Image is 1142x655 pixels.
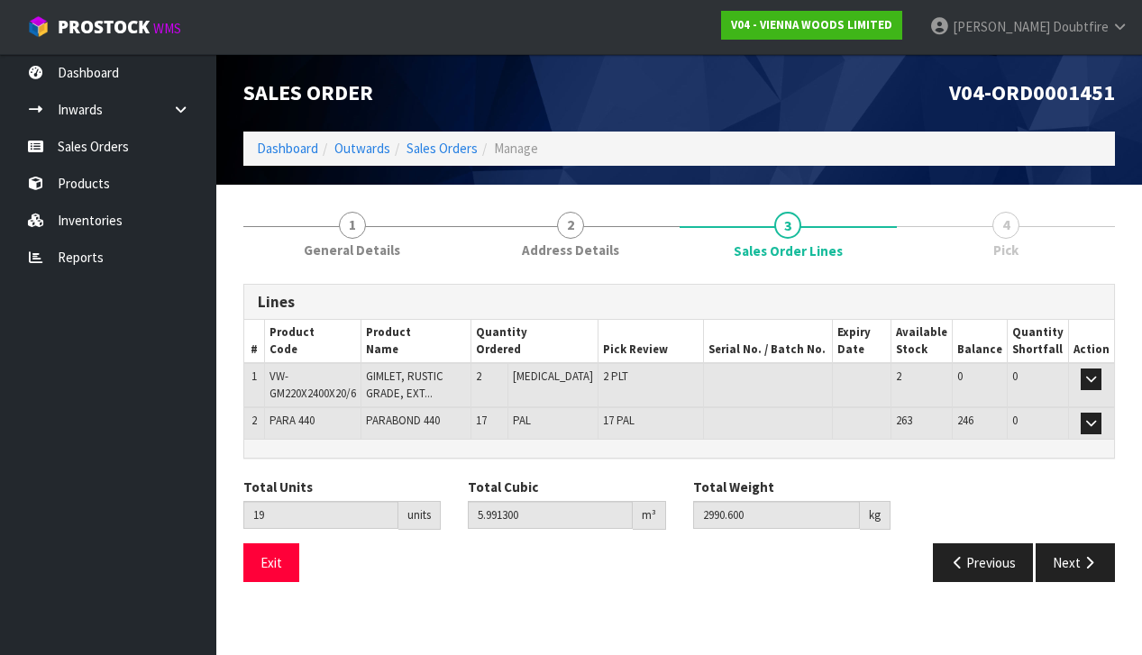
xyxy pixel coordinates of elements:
input: Total Cubic [468,501,632,529]
div: units [398,501,441,530]
button: Next [1036,543,1115,582]
span: 0 [1012,368,1018,384]
span: Pick [993,241,1019,259]
th: Pick Review [598,320,703,363]
h3: Lines [258,294,1101,311]
span: 17 PAL [603,413,635,428]
span: 2 [896,368,901,384]
span: 1 [251,368,257,384]
th: Expiry Date [833,320,891,363]
span: General Details [304,241,400,259]
th: Quantity Ordered [471,320,598,363]
img: cube-alt.png [27,15,50,38]
div: kg [860,501,891,530]
span: 1 [339,212,366,239]
span: ProStock [58,15,150,39]
th: # [244,320,264,363]
span: 2 PLT [603,368,628,384]
th: Product Code [264,320,361,363]
span: 0 [1012,413,1018,428]
span: 17 [476,413,487,428]
button: Exit [243,543,299,582]
small: WMS [153,20,181,37]
div: m³ [633,501,666,530]
button: Previous [933,543,1034,582]
th: Balance [952,320,1007,363]
span: 0 [957,368,963,384]
input: Total Weight [693,501,860,529]
th: Available Stock [891,320,952,363]
th: Action [1068,320,1114,363]
span: Sales Order Lines [243,270,1115,596]
span: 263 [896,413,912,428]
span: 2 [476,368,481,384]
th: Product Name [361,320,471,363]
span: 2 [557,212,584,239]
input: Total Units [243,501,398,529]
span: VW-GM220X2400X20/6 [270,368,356,400]
span: 246 [957,413,973,428]
span: 4 [992,212,1019,239]
span: Address Details [522,241,619,259]
span: PAL [513,413,531,428]
span: PARA 440 [270,413,315,428]
span: 3 [774,212,801,239]
strong: V04 - VIENNA WOODS LIMITED [731,17,892,32]
span: Sales Order [243,78,373,106]
th: Quantity Shortfall [1007,320,1068,363]
span: Manage [494,140,538,157]
span: V04-ORD0001451 [949,78,1115,106]
span: Doubtfire [1053,18,1109,35]
span: PARABOND 440 [366,413,440,428]
a: Sales Orders [407,140,478,157]
label: Total Units [243,478,313,496]
span: Sales Order Lines [734,241,843,260]
span: [MEDICAL_DATA] [513,368,593,384]
th: Serial No. / Batch No. [703,320,833,363]
a: Dashboard [257,140,318,157]
label: Total Cubic [468,478,538,496]
span: 2 [251,413,257,428]
a: Outwards [334,140,390,157]
label: Total Weight [693,478,774,496]
span: [PERSON_NAME] [953,18,1050,35]
span: GIMLET, RUSTIC GRADE, EXT... [366,368,443,400]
